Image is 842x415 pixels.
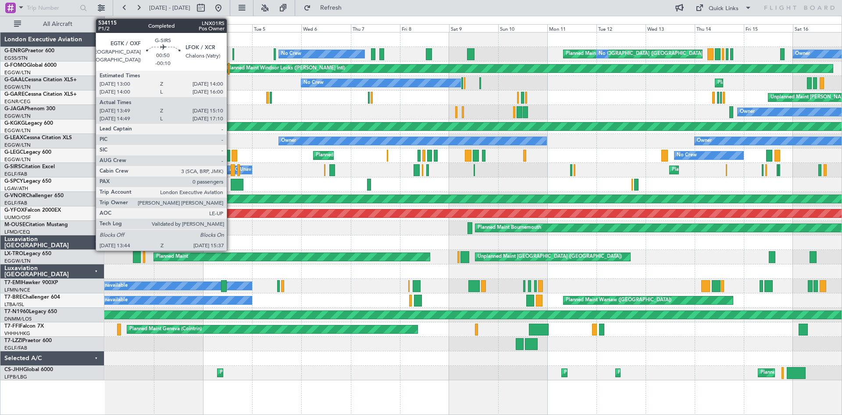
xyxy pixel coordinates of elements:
div: No Crew [599,47,619,61]
div: A/C Unavailable [230,163,266,177]
a: EGLF/FAB [4,200,27,206]
span: T7-BRE [4,295,22,300]
a: T7-FFIFalcon 7X [4,324,44,329]
span: [DATE] - [DATE] [149,4,190,12]
a: DNMM/LOS [4,316,32,322]
a: T7-BREChallenger 604 [4,295,60,300]
div: Wed 13 [646,24,695,32]
a: EGGW/LTN [4,142,31,148]
div: Mon 11 [547,24,596,32]
span: G-SIRS [4,164,21,170]
div: Wed 6 [301,24,350,32]
div: Sun 3 [154,24,203,32]
div: Owner [697,134,712,148]
a: LFMN/NCE [4,287,30,293]
a: G-KGKGLegacy 600 [4,121,53,126]
a: T7-LZZIPraetor 600 [4,338,52,343]
a: EGGW/LTN [4,113,31,119]
a: LGAV/ATH [4,185,28,192]
div: A/C Unavailable [91,279,128,292]
div: Planned Maint Bournemouth [478,221,541,235]
span: G-VNOR [4,193,26,198]
span: CS-JHH [4,367,23,372]
span: G-GAAL [4,77,25,83]
a: EGGW/LTN [4,258,31,264]
a: CS-JHHGlobal 6000 [4,367,53,372]
input: Trip Number [27,1,77,14]
a: G-SPCYLegacy 650 [4,179,51,184]
a: VHHH/HKG [4,330,30,337]
div: [DATE] [106,18,121,25]
div: Planned Maint [717,76,749,90]
span: G-KGKG [4,121,25,126]
div: Sun 10 [498,24,547,32]
div: Planned Maint [GEOGRAPHIC_DATA] ([GEOGRAPHIC_DATA]) [672,163,810,177]
a: LTBA/ISL [4,301,24,308]
span: G-LEGC [4,150,23,155]
a: T7-N1960Legacy 650 [4,309,57,314]
div: No Crew [303,76,324,90]
div: Planned Maint Windsor Locks ([PERSON_NAME] Intl) [227,62,345,75]
a: EGLF/FAB [4,171,27,177]
div: Planned Maint [GEOGRAPHIC_DATA] ([GEOGRAPHIC_DATA]) [618,366,756,379]
a: G-SIRSCitation Excel [4,164,55,170]
span: G-GARE [4,92,25,97]
a: G-YFOXFalcon 2000EX [4,208,61,213]
div: A/C Unavailable [GEOGRAPHIC_DATA] ([GEOGRAPHIC_DATA]) [58,149,200,162]
button: All Aircraft [10,17,95,31]
a: G-VNORChallenger 650 [4,193,64,198]
a: G-LEAXCessna Citation XLS [4,135,72,141]
div: Sat 9 [449,24,498,32]
a: G-GAALCessna Citation XLS+ [4,77,77,83]
button: Quick Links [691,1,756,15]
div: Planned Maint [GEOGRAPHIC_DATA] [132,62,216,75]
div: No Crew [281,47,301,61]
span: G-SPCY [4,179,23,184]
a: LFPB/LBG [4,374,27,380]
span: T7-FFI [4,324,20,329]
span: T7-N1960 [4,309,29,314]
div: Unplanned Maint [GEOGRAPHIC_DATA] ([GEOGRAPHIC_DATA]) [478,250,622,263]
div: Quick Links [709,4,739,13]
div: No Crew [677,149,697,162]
span: G-JAGA [4,106,25,112]
div: Planned Maint Geneva (Cointrin) [129,323,202,336]
div: Sat 2 [105,24,154,32]
div: Mon 4 [203,24,252,32]
span: Refresh [313,5,350,11]
div: Planned Maint [GEOGRAPHIC_DATA] ([GEOGRAPHIC_DATA]) [564,366,702,379]
a: EGGW/LTN [4,84,31,90]
div: Tue 5 [252,24,301,32]
span: M-OUSE [4,222,25,227]
div: Tue 12 [596,24,646,32]
div: Planned Maint [156,250,188,263]
a: G-JAGAPhenom 300 [4,106,55,112]
a: G-LEGCLegacy 600 [4,150,51,155]
span: G-LEAX [4,135,23,141]
span: G-FOMO [4,63,27,68]
div: Thu 7 [351,24,400,32]
span: T7-LZZI [4,338,22,343]
a: G-FOMOGlobal 6000 [4,63,57,68]
button: Refresh [300,1,352,15]
a: M-OUSECitation Mustang [4,222,68,227]
span: G-ENRG [4,48,25,54]
span: G-YFOX [4,208,25,213]
a: G-ENRGPraetor 600 [4,48,54,54]
a: UUMO/OSF [4,214,31,221]
a: EGGW/LTN [4,127,31,134]
a: LFMD/CEQ [4,229,30,235]
a: T7-EMIHawker 900XP [4,280,58,285]
a: EGSS/STN [4,55,28,61]
div: Fri 8 [400,24,449,32]
div: Thu 14 [695,24,744,32]
a: G-GARECessna Citation XLS+ [4,92,77,97]
div: Planned Maint [GEOGRAPHIC_DATA] ([GEOGRAPHIC_DATA]) [316,149,454,162]
span: LX-TRO [4,251,23,256]
div: Owner [281,134,296,148]
div: Fri 15 [744,24,793,32]
span: T7-EMI [4,280,21,285]
div: Planned Maint [GEOGRAPHIC_DATA] ([GEOGRAPHIC_DATA]) [220,366,358,379]
a: EGNR/CEG [4,98,31,105]
div: Planned Maint [GEOGRAPHIC_DATA] ([GEOGRAPHIC_DATA]) [566,47,704,61]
